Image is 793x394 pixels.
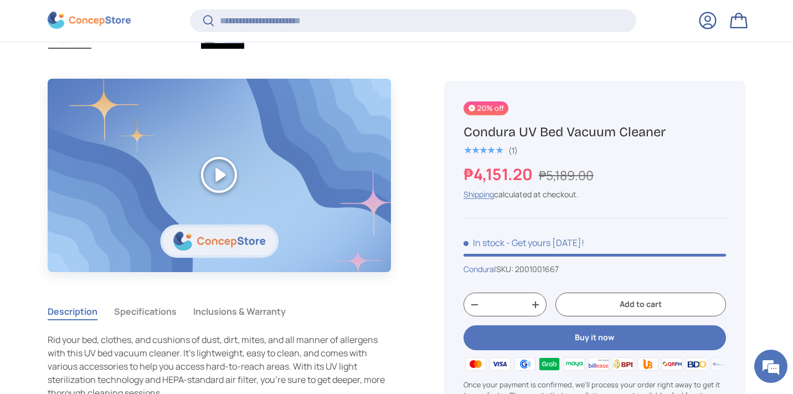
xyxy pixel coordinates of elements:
[464,326,726,351] button: Buy it now
[464,146,503,156] div: 5.0 out of 5.0 stars
[464,189,494,199] a: Shipping
[114,299,177,324] button: Specifications
[611,356,635,373] img: bpi
[464,124,726,141] h1: Condura UV Bed Vacuum Cleaner
[562,356,586,373] img: maya
[506,237,584,249] p: - Get yours [DATE]!
[193,299,286,324] button: Inclusions & Warranty
[586,356,611,373] img: billease
[515,264,559,275] span: 2001001667
[464,145,503,156] span: ★★★★★
[464,188,726,200] div: calculated at checkout.
[488,356,512,373] img: visa
[464,163,535,185] strong: ₱4,151.20
[464,101,508,115] span: 20% off
[660,356,684,373] img: qrph
[555,293,726,317] button: Add to cart
[496,264,513,275] span: SKU:
[539,167,594,184] s: ₱5,189.00
[635,356,660,373] img: ubp
[464,264,494,275] a: Condura
[684,356,709,373] img: bdo
[464,237,504,249] span: In stock
[537,356,562,373] img: grabpay
[48,299,97,324] button: Description
[464,356,488,373] img: master
[464,144,518,156] a: 5.0 out of 5.0 stars (1)
[709,356,734,373] img: metrobank
[48,12,131,29] img: ConcepStore
[508,146,518,155] div: (1)
[494,264,559,275] span: |
[513,356,537,373] img: gcash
